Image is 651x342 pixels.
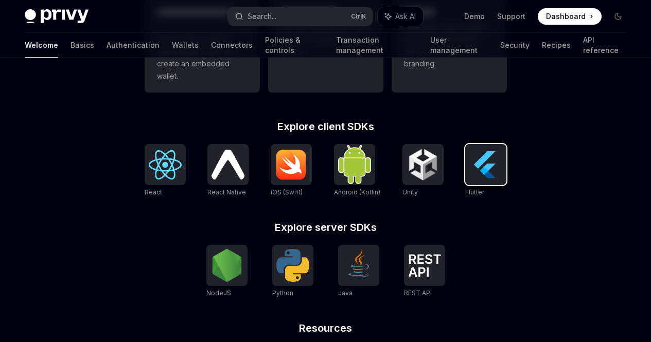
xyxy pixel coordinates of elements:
a: Transaction management [336,33,417,58]
a: Welcome [25,33,58,58]
span: REST API [404,289,432,297]
img: Android (Kotlin) [338,145,371,184]
span: NodeJS [206,289,231,297]
a: Connectors [211,33,253,58]
h2: Explore client SDKs [145,121,507,132]
img: React [149,150,182,179]
span: Use the React SDK to authenticate a user and create an embedded wallet. [157,33,248,82]
button: Search...CtrlK [228,7,373,26]
span: iOS (Swift) [271,188,303,196]
a: Authentication [107,33,160,58]
span: Ask AI [395,11,416,22]
button: Ask AI [378,7,423,26]
div: Search... [248,10,276,23]
img: React Native [212,150,244,179]
img: Java [342,249,375,282]
a: ReactReact [145,144,186,197]
span: Ctrl K [351,12,366,21]
span: Flutter [465,188,484,196]
a: JavaJava [338,245,379,298]
img: NodeJS [210,249,243,282]
a: Recipes [542,33,571,58]
img: iOS (Swift) [275,149,308,180]
img: dark logo [25,9,89,24]
h2: Explore server SDKs [145,222,507,232]
a: PythonPython [272,245,313,298]
a: FlutterFlutter [465,144,506,197]
a: REST APIREST API [404,245,445,298]
span: React Native [207,188,246,196]
img: Flutter [469,148,502,181]
span: React [145,188,162,196]
a: Support [497,11,525,22]
a: API reference [583,33,626,58]
a: NodeJSNodeJS [206,245,248,298]
a: Wallets [172,33,199,58]
a: Basics [71,33,94,58]
span: Android (Kotlin) [334,188,380,196]
img: Unity [407,148,439,181]
a: Demo [464,11,485,22]
span: Python [272,289,293,297]
a: User management [430,33,488,58]
a: Policies & controls [265,33,324,58]
a: UnityUnity [402,144,444,197]
a: Dashboard [538,8,602,25]
a: Android (Kotlin)Android (Kotlin) [334,144,380,197]
a: iOS (Swift)iOS (Swift) [271,144,312,197]
a: React NativeReact Native [207,144,249,197]
span: Java [338,289,353,297]
a: Security [500,33,530,58]
h2: Resources [145,323,507,333]
span: Dashboard [546,11,586,22]
span: Unity [402,188,418,196]
img: REST API [408,254,441,277]
button: Toggle dark mode [610,8,626,25]
img: Python [276,249,309,282]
